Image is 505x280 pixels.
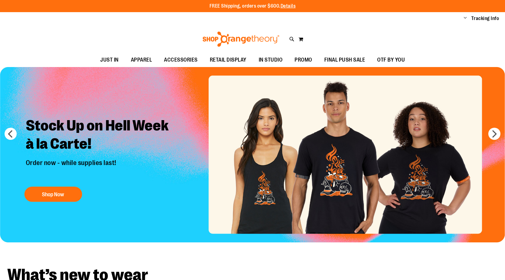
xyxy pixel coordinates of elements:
[210,3,296,10] p: FREE Shipping, orders over $600.
[158,53,204,67] a: ACCESSORIES
[464,15,467,22] button: Account menu
[202,32,280,47] img: Shop Orangetheory
[259,53,283,67] span: IN STUDIO
[253,53,289,67] a: IN STUDIO
[21,112,179,159] h2: Stock Up on Hell Week à la Carte!
[318,53,371,67] a: FINAL PUSH SALE
[210,53,247,67] span: RETAIL DISPLAY
[21,159,179,180] p: Order now - while supplies last!
[371,53,411,67] a: OTF BY YOU
[100,53,119,67] span: JUST IN
[94,53,125,67] a: JUST IN
[125,53,158,67] a: APPAREL
[24,187,82,202] button: Shop Now
[377,53,405,67] span: OTF BY YOU
[21,112,179,205] a: Stock Up on Hell Week à la Carte! Order now - while supplies last! Shop Now
[324,53,365,67] span: FINAL PUSH SALE
[5,128,17,140] button: prev
[488,128,500,140] button: next
[295,53,312,67] span: PROMO
[164,53,198,67] span: ACCESSORIES
[131,53,152,67] span: APPAREL
[471,15,499,22] a: Tracking Info
[288,53,318,67] a: PROMO
[281,3,296,9] a: Details
[204,53,253,67] a: RETAIL DISPLAY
